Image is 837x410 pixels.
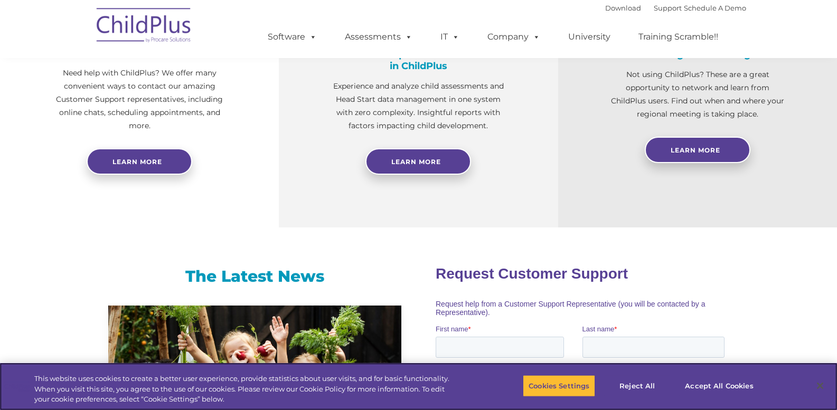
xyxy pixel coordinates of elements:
[87,148,192,175] a: Learn more
[808,374,832,397] button: Close
[430,26,470,47] a: IT
[671,146,720,154] span: Learn More
[147,113,192,121] span: Phone number
[611,68,784,121] p: Not using ChildPlus? These are a great opportunity to network and learn from ChildPlus users. Fin...
[628,26,729,47] a: Training Scramble!!
[108,266,401,287] h3: The Latest News
[257,26,327,47] a: Software
[332,80,505,132] p: Experience and analyze child assessments and Head Start data management in one system with zero c...
[477,26,551,47] a: Company
[112,158,162,166] span: Learn more
[147,70,179,78] span: Last name
[523,375,595,397] button: Cookies Settings
[679,375,759,397] button: Accept All Cookies
[53,66,226,132] p: Need help with ChildPlus? We offer many convenient ways to contact our amazing Customer Support r...
[334,26,423,47] a: Assessments
[605,4,641,12] a: Download
[654,4,682,12] a: Support
[645,137,750,163] a: Learn More
[91,1,197,53] img: ChildPlus by Procare Solutions
[604,375,670,397] button: Reject All
[558,26,621,47] a: University
[34,374,460,405] div: This website uses cookies to create a better user experience, provide statistics about user visit...
[365,148,471,175] a: Learn More
[684,4,746,12] a: Schedule A Demo
[332,49,505,72] h4: Child Development Assessments in ChildPlus
[391,158,441,166] span: Learn More
[605,4,746,12] font: |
